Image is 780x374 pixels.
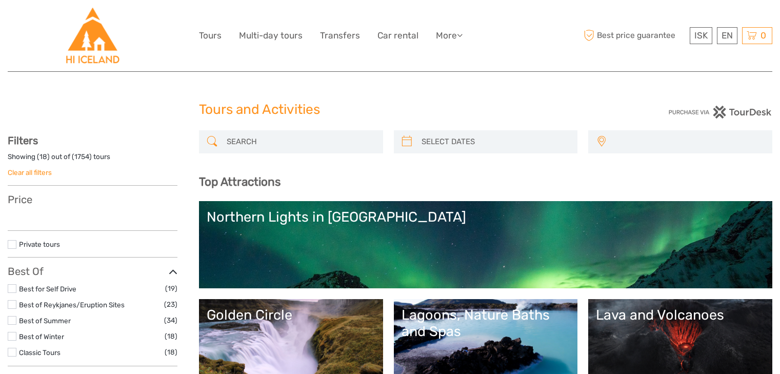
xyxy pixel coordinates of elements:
strong: Filters [8,134,38,147]
a: Multi-day tours [239,28,303,43]
span: Best price guarantee [581,27,687,44]
div: Northern Lights in [GEOGRAPHIC_DATA] [207,209,765,225]
h3: Best Of [8,265,177,278]
input: SEARCH [223,133,378,151]
b: Top Attractions [199,175,281,189]
img: Hostelling International [65,8,121,64]
div: Golden Circle [207,307,375,323]
label: 1754 [74,152,89,162]
a: Northern Lights in [GEOGRAPHIC_DATA] [207,209,765,281]
a: Best of Winter [19,332,64,341]
img: PurchaseViaTourDesk.png [668,106,772,119]
a: More [436,28,463,43]
a: Best of Summer [19,317,71,325]
a: Best of Reykjanes/Eruption Sites [19,301,125,309]
a: Private tours [19,240,60,248]
span: (23) [164,299,177,310]
div: Lava and Volcanoes [596,307,765,323]
h1: Tours and Activities [199,102,582,118]
a: Transfers [320,28,360,43]
h3: Price [8,193,177,206]
a: Car rental [377,28,418,43]
a: Tours [199,28,222,43]
a: Best for Self Drive [19,285,76,293]
span: 0 [759,30,768,41]
div: Lagoons, Nature Baths and Spas [402,307,570,340]
a: Classic Tours [19,348,61,357]
div: Showing ( ) out of ( ) tours [8,152,177,168]
label: 18 [39,152,47,162]
span: (18) [165,346,177,358]
span: (18) [165,330,177,342]
span: ISK [694,30,708,41]
a: Clear all filters [8,168,52,176]
span: (19) [165,283,177,294]
span: (34) [164,314,177,326]
input: SELECT DATES [417,133,573,151]
div: EN [717,27,737,44]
